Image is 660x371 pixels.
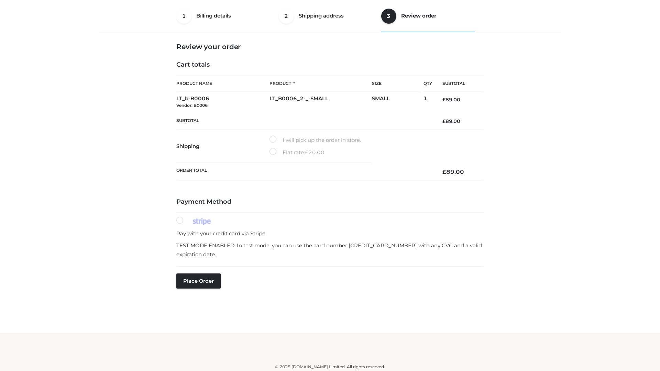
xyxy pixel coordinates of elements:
bdi: 89.00 [442,168,464,175]
label: Flat rate: [269,148,324,157]
td: 1 [423,91,432,113]
small: Vendor: B0006 [176,103,208,108]
td: LT_B0006_2-_-SMALL [269,91,372,113]
h4: Payment Method [176,198,484,206]
bdi: 89.00 [442,97,460,103]
th: Shipping [176,130,269,163]
span: £ [305,149,308,156]
th: Qty [423,76,432,91]
th: Product Name [176,76,269,91]
p: Pay with your credit card via Stripe. [176,229,484,238]
th: Subtotal [176,113,432,130]
span: £ [442,168,446,175]
div: © 2025 [DOMAIN_NAME] Limited. All rights reserved. [102,363,558,370]
h3: Review your order [176,43,484,51]
th: Product # [269,76,372,91]
bdi: 89.00 [442,118,460,124]
label: I will pick up the order in store. [269,136,361,145]
span: £ [442,118,445,124]
td: LT_b-B0006 [176,91,269,113]
th: Subtotal [432,76,484,91]
th: Size [372,76,420,91]
th: Order Total [176,163,432,181]
span: £ [442,97,445,103]
td: SMALL [372,91,423,113]
button: Place order [176,273,221,289]
bdi: 20.00 [305,149,324,156]
h4: Cart totals [176,61,484,69]
p: TEST MODE ENABLED. In test mode, you can use the card number [CREDIT_CARD_NUMBER] with any CVC an... [176,241,484,259]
